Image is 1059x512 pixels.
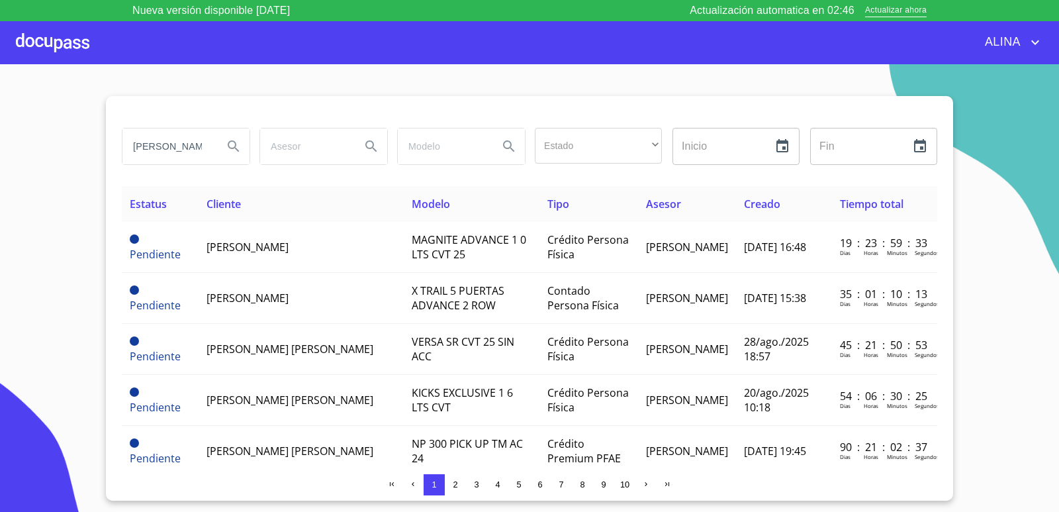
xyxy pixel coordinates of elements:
[864,453,878,460] p: Horas
[516,480,521,489] span: 5
[646,197,681,211] span: Asesor
[132,3,290,19] p: Nueva versión disponible [DATE]
[466,474,487,495] button: 3
[915,453,939,460] p: Segundos
[840,351,851,358] p: Dias
[840,389,929,403] p: 54 : 06 : 30 : 25
[840,453,851,460] p: Dias
[915,249,939,256] p: Segundos
[864,249,878,256] p: Horas
[207,197,241,211] span: Cliente
[130,438,139,448] span: Pendiente
[535,128,662,164] div: ​
[620,480,629,489] span: 10
[412,385,513,415] span: KICKS EXCLUSIVE 1 6 LTS CVT
[840,402,851,409] p: Dias
[495,480,500,489] span: 4
[537,480,542,489] span: 6
[864,402,878,409] p: Horas
[130,451,181,466] span: Pendiente
[529,474,551,495] button: 6
[864,300,878,307] p: Horas
[887,249,907,256] p: Minutos
[508,474,529,495] button: 5
[646,342,728,356] span: [PERSON_NAME]
[130,298,181,313] span: Pendiente
[130,197,167,211] span: Estatus
[646,291,728,305] span: [PERSON_NAME]
[493,130,525,162] button: Search
[975,32,1043,53] button: account of current user
[744,291,806,305] span: [DATE] 15:38
[218,130,250,162] button: Search
[130,285,139,295] span: Pendiente
[130,400,181,415] span: Pendiente
[975,32,1027,53] span: ALINA
[207,444,373,458] span: [PERSON_NAME] [PERSON_NAME]
[887,300,907,307] p: Minutos
[690,3,854,19] p: Actualización automatica en 02:46
[887,453,907,460] p: Minutos
[840,287,929,301] p: 35 : 01 : 10 : 13
[122,128,212,164] input: search
[355,130,387,162] button: Search
[915,300,939,307] p: Segundos
[547,334,629,364] span: Crédito Persona Física
[453,480,457,489] span: 2
[547,283,619,313] span: Contado Persona Física
[130,387,139,397] span: Pendiente
[130,349,181,364] span: Pendiente
[412,334,514,364] span: VERSA SR CVT 25 SIN ACC
[130,336,139,346] span: Pendiente
[207,342,373,356] span: [PERSON_NAME] [PERSON_NAME]
[572,474,593,495] button: 8
[547,436,621,466] span: Crédito Premium PFAE
[412,283,504,313] span: X TRAIL 5 PUERTAS ADVANCE 2 ROW
[865,4,927,18] span: Actualizar ahora
[130,234,139,244] span: Pendiente
[474,480,479,489] span: 3
[130,247,181,262] span: Pendiente
[601,480,606,489] span: 9
[207,291,289,305] span: [PERSON_NAME]
[547,197,569,211] span: Tipo
[840,440,929,454] p: 90 : 21 : 02 : 37
[744,385,809,415] span: 20/ago./2025 10:18
[744,334,809,364] span: 28/ago./2025 18:57
[412,232,526,262] span: MAGNITE ADVANCE 1 0 LTS CVT 25
[646,393,728,407] span: [PERSON_NAME]
[547,232,629,262] span: Crédito Persona Física
[398,128,488,164] input: search
[887,402,907,409] p: Minutos
[207,393,373,407] span: [PERSON_NAME] [PERSON_NAME]
[412,436,523,466] span: NP 300 PICK UP TM AC 24
[744,240,806,254] span: [DATE] 16:48
[887,351,907,358] p: Minutos
[744,197,780,211] span: Creado
[915,402,939,409] p: Segundos
[424,474,445,495] button: 1
[207,240,289,254] span: [PERSON_NAME]
[593,474,614,495] button: 9
[614,474,635,495] button: 10
[840,197,903,211] span: Tiempo total
[412,197,450,211] span: Modelo
[580,480,584,489] span: 8
[840,236,929,250] p: 19 : 23 : 59 : 33
[840,338,929,352] p: 45 : 21 : 50 : 53
[840,300,851,307] p: Dias
[551,474,572,495] button: 7
[646,240,728,254] span: [PERSON_NAME]
[840,249,851,256] p: Dias
[445,474,466,495] button: 2
[915,351,939,358] p: Segundos
[559,480,563,489] span: 7
[864,351,878,358] p: Horas
[432,480,436,489] span: 1
[487,474,508,495] button: 4
[744,444,806,458] span: [DATE] 19:45
[260,128,350,164] input: search
[646,444,728,458] span: [PERSON_NAME]
[547,385,629,415] span: Crédito Persona Física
